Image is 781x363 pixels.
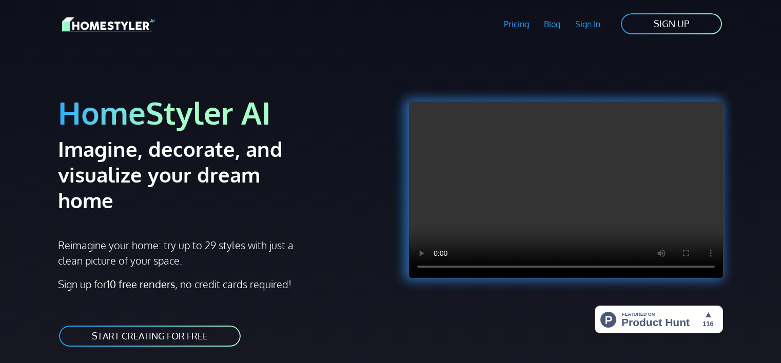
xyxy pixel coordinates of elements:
[58,237,303,268] p: Reimagine your home: try up to 29 styles with just a clean picture of your space.
[536,12,568,36] a: Blog
[58,136,319,213] h2: Imagine, decorate, and visualize your dream home
[497,12,537,36] a: Pricing
[107,277,175,291] strong: 10 free renders
[595,306,723,333] img: HomeStyler AI - Interior Design Made Easy: One Click to Your Dream Home | Product Hunt
[568,12,608,36] a: Sign In
[58,93,384,132] h1: HomeStyler AI
[62,15,154,33] img: HomeStyler AI logo
[58,325,242,348] a: START CREATING FOR FREE
[58,276,384,292] p: Sign up for , no credit cards required!
[620,12,723,35] a: SIGN UP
